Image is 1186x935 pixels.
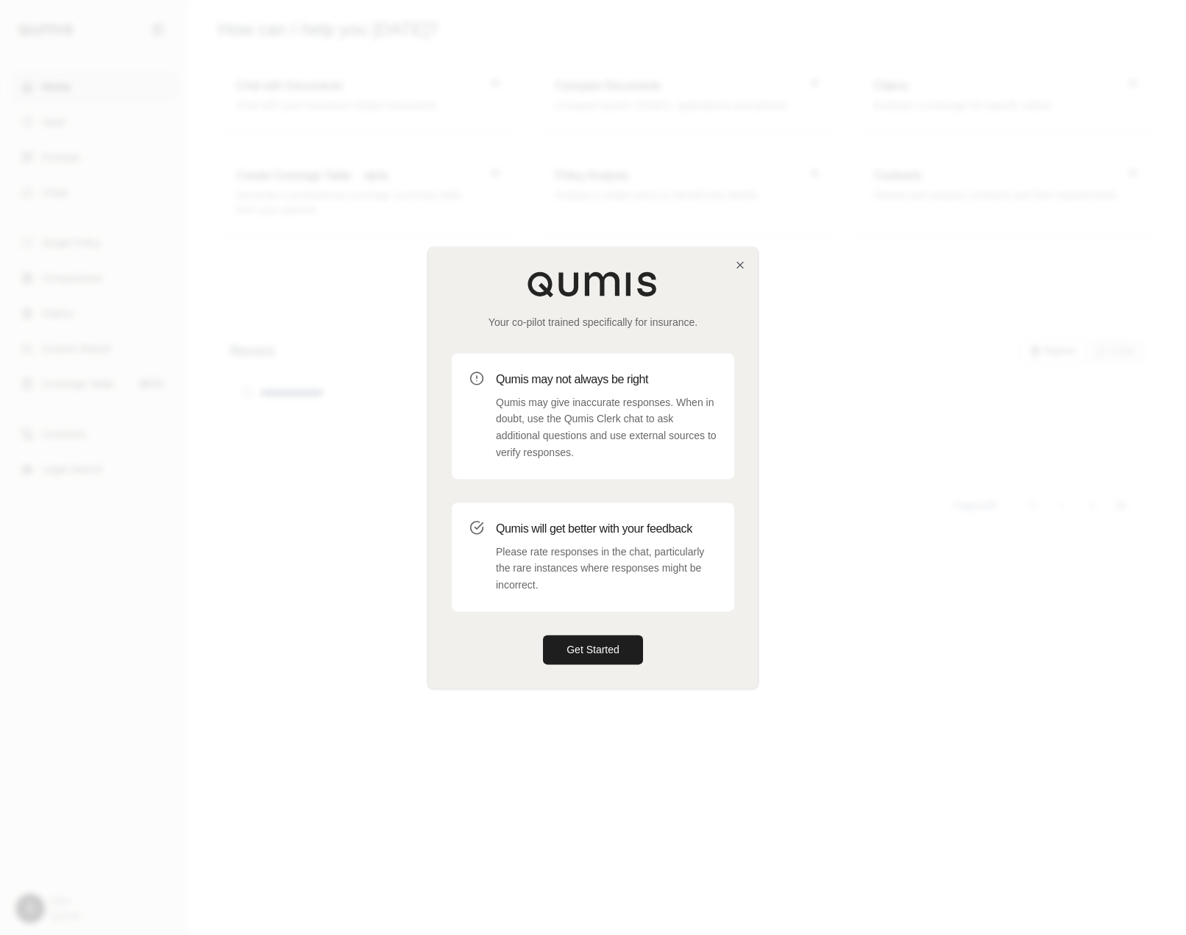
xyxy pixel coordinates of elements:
p: Please rate responses in the chat, particularly the rare instances where responses might be incor... [496,544,717,594]
p: Your co-pilot trained specifically for insurance. [452,315,734,330]
p: Qumis may give inaccurate responses. When in doubt, use the Qumis Clerk chat to ask additional qu... [496,394,717,461]
h3: Qumis may not always be right [496,371,717,388]
img: Qumis Logo [527,271,659,297]
h3: Qumis will get better with your feedback [496,520,717,538]
button: Get Started [543,635,643,664]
